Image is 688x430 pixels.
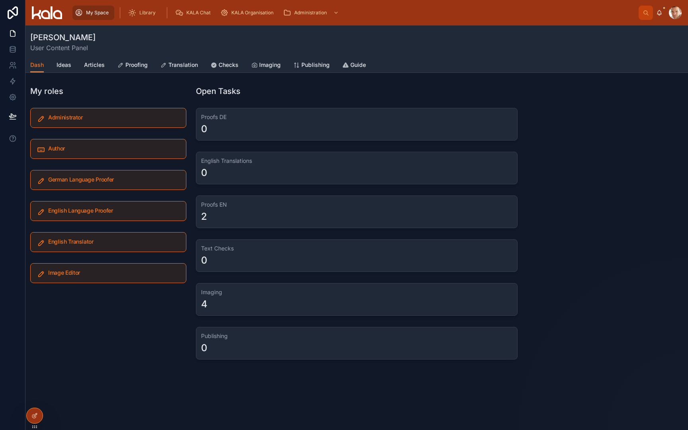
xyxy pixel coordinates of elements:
[350,61,366,69] span: Guide
[48,115,180,120] h5: Administrator
[48,208,180,213] h5: English Language Proofer
[168,61,198,69] span: Translation
[301,61,330,69] span: Publishing
[48,146,180,151] h5: Author
[48,239,180,244] h5: English Translator
[342,58,366,74] a: Guide
[160,58,198,74] a: Translation
[294,10,327,16] span: Administration
[186,10,211,16] span: KALA Chat
[201,254,207,267] div: 0
[86,10,109,16] span: My Space
[48,177,180,182] h5: German Language Proofer
[32,6,62,19] img: App logo
[201,210,207,223] div: 2
[173,6,216,20] a: KALA Chat
[293,58,330,74] a: Publishing
[231,10,274,16] span: KALA Organisation
[259,61,281,69] span: Imaging
[201,123,207,135] div: 0
[30,43,96,53] span: User Content Panel
[211,58,238,74] a: Checks
[201,342,207,354] div: 0
[48,270,180,276] h5: Image Editor
[84,61,105,69] span: Articles
[251,58,281,74] a: Imaging
[57,58,71,74] a: Ideas
[201,113,512,121] h3: Proofs DE
[117,58,148,74] a: Proofing
[201,288,512,296] h3: Imaging
[84,58,105,74] a: Articles
[30,32,96,43] h1: [PERSON_NAME]
[281,6,343,20] a: Administration
[139,10,156,16] span: Library
[68,4,639,21] div: scrollable content
[201,157,512,165] h3: English Translations
[201,201,512,209] h3: Proofs EN
[30,58,44,73] a: Dash
[219,61,238,69] span: Checks
[125,61,148,69] span: Proofing
[126,6,161,20] a: Library
[30,86,63,97] h1: My roles
[196,86,240,97] h1: Open Tasks
[218,6,279,20] a: KALA Organisation
[72,6,114,20] a: My Space
[201,298,207,311] div: 4
[30,61,44,69] span: Dash
[57,61,71,69] span: Ideas
[201,332,512,340] h3: Publishing
[201,244,512,252] h3: Text Checks
[201,166,207,179] div: 0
